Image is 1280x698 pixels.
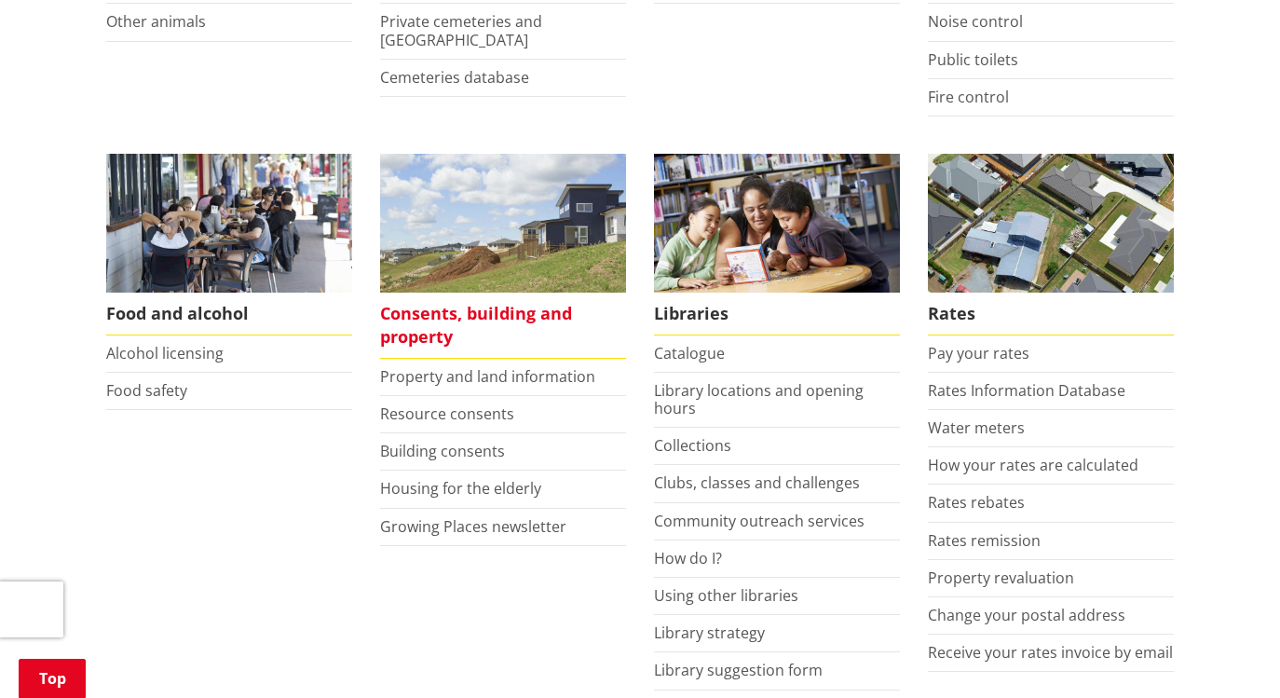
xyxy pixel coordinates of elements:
[654,154,900,335] a: Library membership is free to everyone who lives in the Waikato district. Libraries
[654,548,722,568] a: How do I?
[380,366,595,387] a: Property and land information
[106,11,206,32] a: Other animals
[380,404,514,424] a: Resource consents
[19,659,86,698] a: Top
[380,516,566,537] a: Growing Places newsletter
[654,472,860,493] a: Clubs, classes and challenges
[380,11,542,49] a: Private cemeteries and [GEOGRAPHIC_DATA]
[380,154,626,293] img: Land and property thumbnail
[928,455,1138,475] a: How your rates are calculated
[1194,620,1261,687] iframe: Messenger Launcher
[380,293,626,359] span: Consents, building and property
[928,293,1174,335] span: Rates
[928,568,1074,588] a: Property revaluation
[106,343,224,363] a: Alcohol licensing
[928,154,1174,293] img: Rates-thumbnail
[928,380,1125,401] a: Rates Information Database
[654,585,798,606] a: Using other libraries
[654,511,865,531] a: Community outreach services
[106,154,352,293] img: Food and Alcohol in the Waikato
[928,530,1041,551] a: Rates remission
[654,343,725,363] a: Catalogue
[928,343,1029,363] a: Pay your rates
[106,380,187,401] a: Food safety
[928,11,1023,32] a: Noise control
[928,417,1025,438] a: Water meters
[928,492,1025,513] a: Rates rebates
[654,380,864,418] a: Library locations and opening hours
[928,154,1174,335] a: Pay your rates online Rates
[928,87,1009,107] a: Fire control
[654,293,900,335] span: Libraries
[106,154,352,335] a: Food and Alcohol in the Waikato Food and alcohol
[654,154,900,293] img: Waikato District Council libraries
[654,435,731,456] a: Collections
[654,623,765,643] a: Library strategy
[928,605,1125,625] a: Change your postal address
[106,293,352,335] span: Food and alcohol
[380,441,505,461] a: Building consents
[654,660,823,680] a: Library suggestion form
[380,154,626,359] a: New Pokeno housing development Consents, building and property
[928,642,1173,663] a: Receive your rates invoice by email
[928,49,1018,70] a: Public toilets
[380,478,541,499] a: Housing for the elderly
[380,67,529,88] a: Cemeteries database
